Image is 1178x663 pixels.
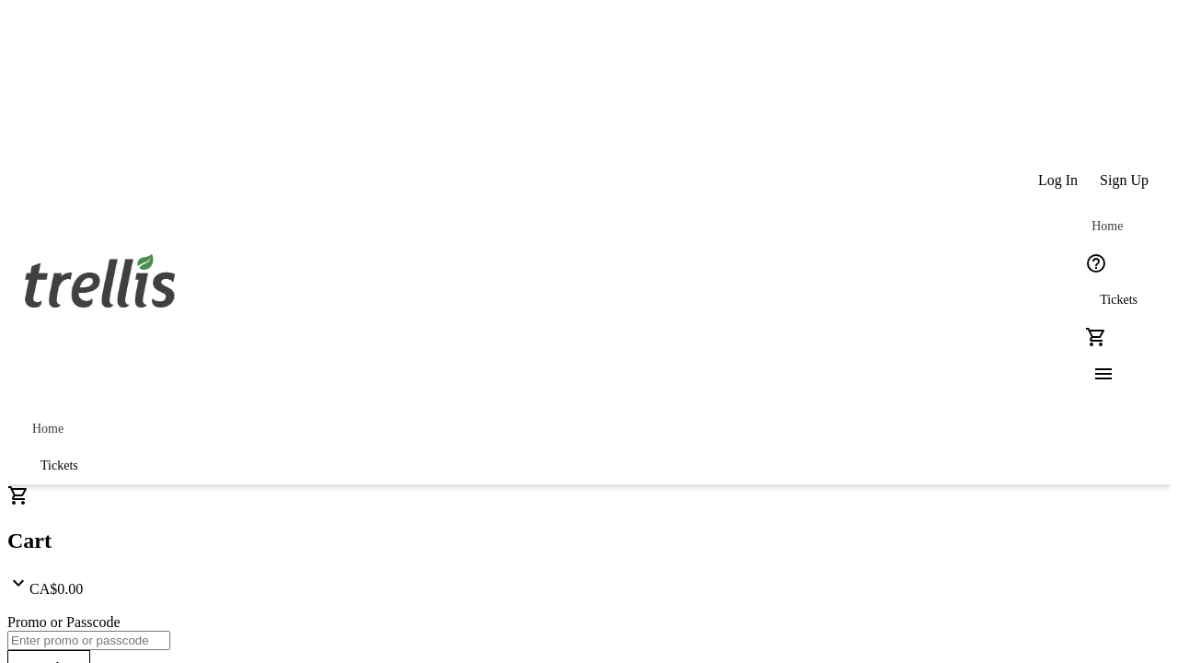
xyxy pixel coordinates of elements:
span: Sign Up [1100,172,1149,189]
span: Tickets [40,459,78,473]
img: Orient E2E Organization TWhU9f7pAJ's Logo [18,234,182,326]
span: Home [32,422,64,436]
input: Enter promo or passcode [7,631,170,650]
button: Cart [1078,319,1114,355]
span: Tickets [1100,293,1138,308]
button: Log In [1027,162,1089,199]
label: Promo or Passcode [7,614,121,630]
a: Home [18,411,77,448]
span: CA$0.00 [29,581,83,597]
a: Home [1078,208,1137,245]
div: CartCA$0.00 [7,484,1171,598]
a: Tickets [18,448,100,484]
span: Home [1091,219,1123,234]
button: Help [1078,245,1114,282]
span: Log In [1038,172,1078,189]
a: Tickets [1078,282,1160,319]
button: Menu [1078,355,1114,392]
button: Sign Up [1089,162,1160,199]
h2: Cart [7,529,1171,553]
